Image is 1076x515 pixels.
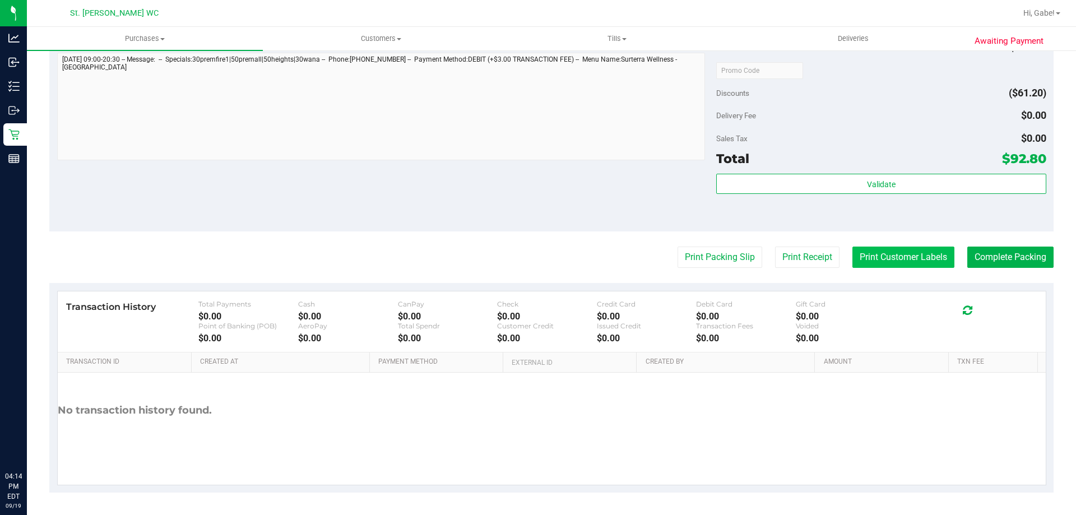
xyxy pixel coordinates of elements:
a: Created By [646,358,810,366]
inline-svg: Retail [8,129,20,140]
div: $0.00 [398,311,498,322]
div: Customer Credit [497,322,597,330]
div: Transaction Fees [696,322,796,330]
span: Hi, Gabe! [1023,8,1055,17]
button: Validate [716,174,1046,194]
div: $0.00 [198,311,298,322]
div: No transaction history found. [58,373,212,448]
div: Check [497,300,597,308]
div: $0.00 [696,333,796,344]
a: Purchases [27,27,263,50]
span: Deliveries [823,34,884,44]
span: Subtotal [716,43,744,52]
inline-svg: Outbound [8,105,20,116]
div: $0.00 [398,333,498,344]
div: Voided [796,322,896,330]
div: Cash [298,300,398,308]
span: Delivery Fee [716,111,756,120]
span: Tills [499,34,734,44]
a: Created At [200,358,365,366]
div: CanPay [398,300,498,308]
div: $0.00 [796,311,896,322]
div: Credit Card [597,300,697,308]
span: $154.00 [1010,41,1046,53]
div: $0.00 [198,333,298,344]
span: Customers [263,34,498,44]
a: Deliveries [735,27,971,50]
button: Print Packing Slip [678,247,762,268]
span: Purchases [27,34,263,44]
inline-svg: Analytics [8,33,20,44]
div: AeroPay [298,322,398,330]
div: Total Payments [198,300,298,308]
div: $0.00 [597,311,697,322]
span: Discounts [716,83,749,103]
div: $0.00 [796,333,896,344]
p: 04:14 PM EDT [5,471,22,502]
div: Gift Card [796,300,896,308]
span: Total [716,151,749,166]
button: Complete Packing [967,247,1054,268]
div: Debit Card [696,300,796,308]
span: $0.00 [1021,109,1046,121]
button: Print Receipt [775,247,840,268]
th: External ID [503,352,636,373]
span: Awaiting Payment [975,35,1043,48]
button: Print Customer Labels [852,247,954,268]
div: $0.00 [298,311,398,322]
a: Amount [824,358,944,366]
a: Customers [263,27,499,50]
inline-svg: Inventory [8,81,20,92]
span: Sales Tax [716,134,748,143]
p: 09/19 [5,502,22,510]
div: $0.00 [497,311,597,322]
div: Total Spendr [398,322,498,330]
div: $0.00 [298,333,398,344]
a: Txn Fee [957,358,1033,366]
span: Validate [867,180,896,189]
div: $0.00 [696,311,796,322]
inline-svg: Reports [8,153,20,164]
inline-svg: Inbound [8,57,20,68]
input: Promo Code [716,62,803,79]
div: Issued Credit [597,322,697,330]
div: $0.00 [597,333,697,344]
a: Payment Method [378,358,499,366]
span: St. [PERSON_NAME] WC [70,8,159,18]
div: $0.00 [497,333,597,344]
span: $92.80 [1002,151,1046,166]
span: $0.00 [1021,132,1046,144]
a: Tills [499,27,735,50]
div: Point of Banking (POB) [198,322,298,330]
a: Transaction ID [66,358,187,366]
span: ($61.20) [1009,87,1046,99]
